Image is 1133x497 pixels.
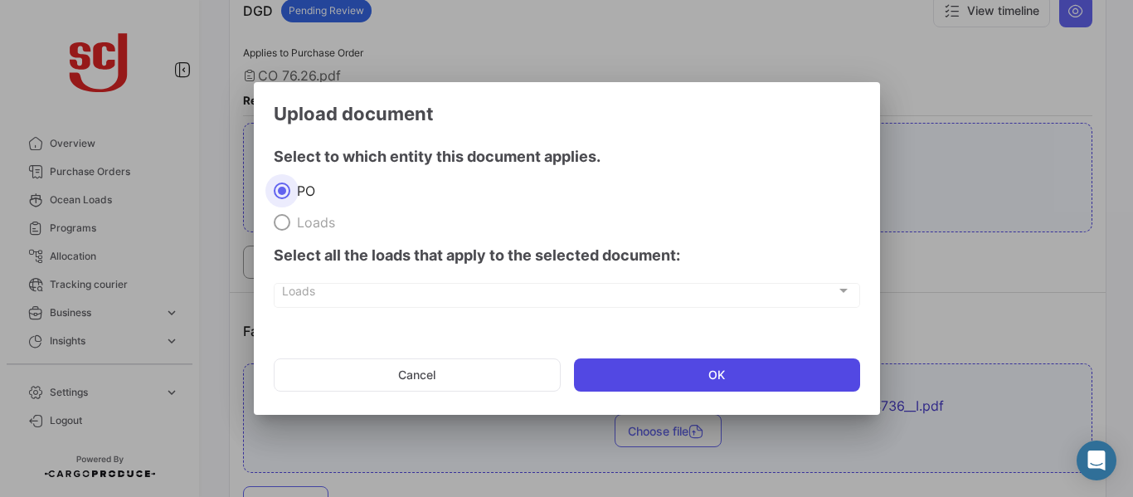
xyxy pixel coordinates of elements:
span: PO [290,183,315,199]
span: Loads [282,287,836,301]
button: OK [574,358,860,392]
h4: Select all the loads that apply to the selected document: [274,244,860,267]
div: Abrir Intercom Messenger [1077,441,1116,480]
h4: Select to which entity this document applies. [274,145,860,168]
h3: Upload document [274,102,860,125]
span: Loads [290,214,335,231]
button: Cancel [274,358,562,392]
